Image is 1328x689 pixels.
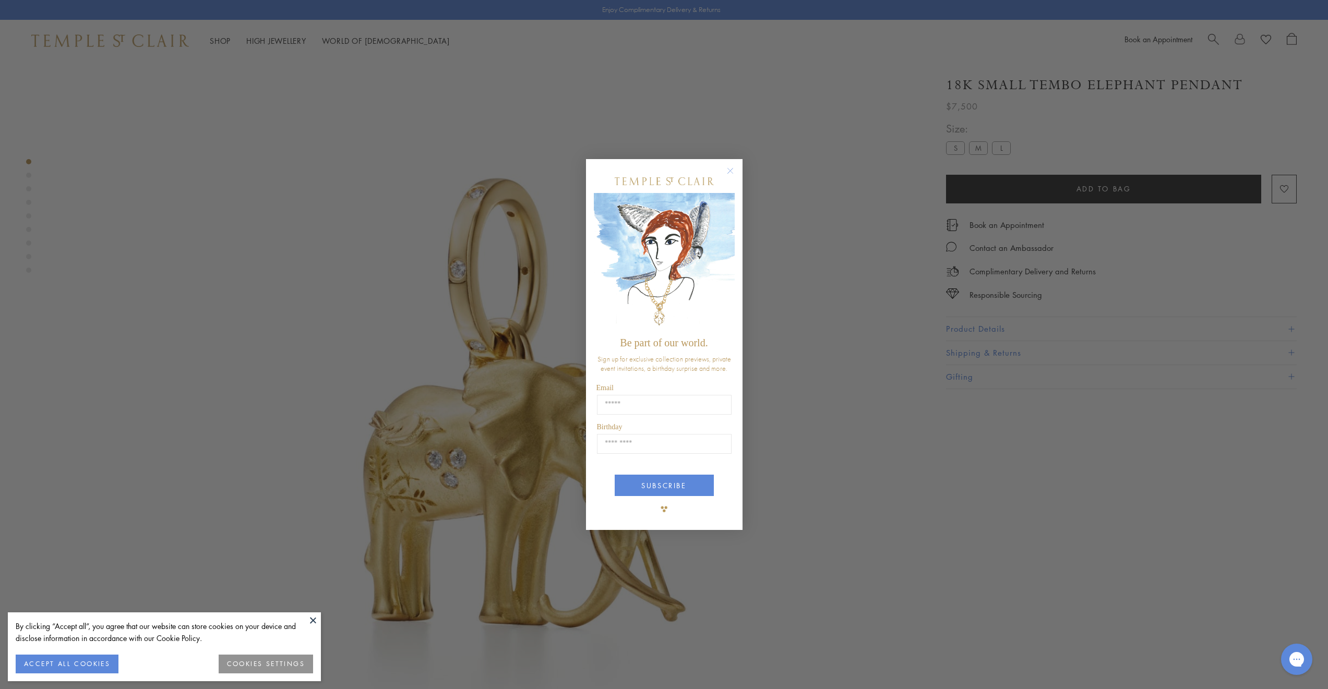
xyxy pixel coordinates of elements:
iframe: Gorgias live chat messenger [1276,640,1318,679]
button: Close dialog [729,170,742,183]
span: Birthday [597,423,623,431]
input: Email [597,395,732,415]
button: ACCEPT ALL COOKIES [16,655,118,673]
img: c4a9eb12-d91a-4d4a-8ee0-386386f4f338.jpeg [594,193,735,332]
img: TSC [654,499,675,519]
span: Email [596,384,614,392]
span: Sign up for exclusive collection previews, private event invitations, a birthday surprise and more. [597,354,731,373]
button: SUBSCRIBE [615,475,714,496]
img: Temple St. Clair [615,177,714,185]
span: Be part of our world. [620,337,708,348]
div: By clicking “Accept all”, you agree that our website can store cookies on your device and disclos... [16,620,313,644]
button: COOKIES SETTINGS [219,655,313,673]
